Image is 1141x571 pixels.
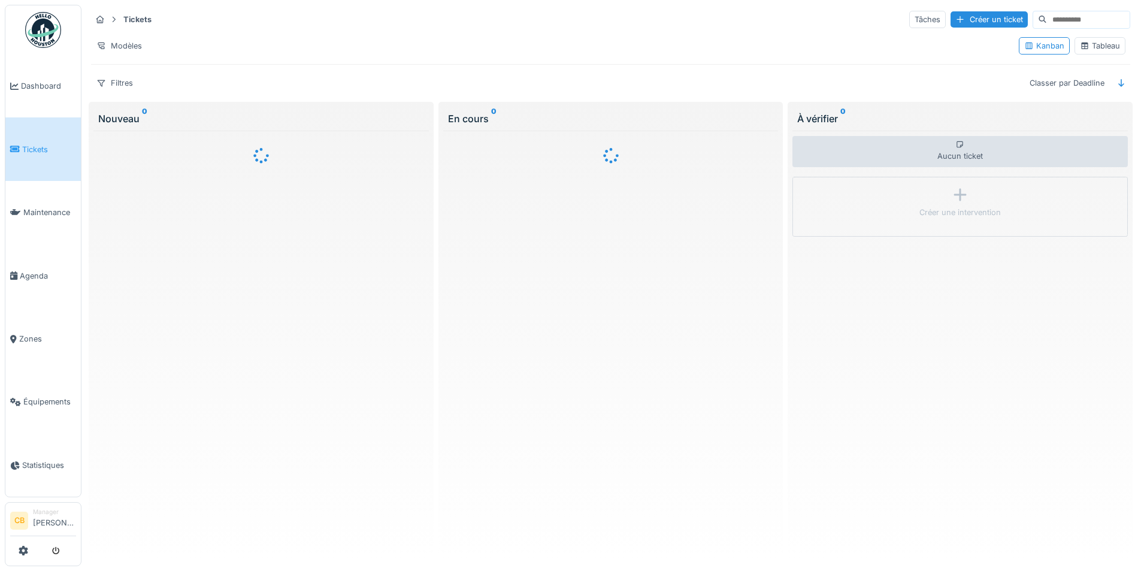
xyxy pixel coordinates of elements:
div: Manager [33,507,76,516]
div: Modèles [91,37,147,55]
span: Équipements [23,396,76,407]
span: Dashboard [21,80,76,92]
div: Tâches [909,11,946,28]
a: Zones [5,307,81,370]
span: Statistiques [22,460,76,471]
div: Créer un ticket [951,11,1028,28]
a: Agenda [5,244,81,307]
li: [PERSON_NAME] [33,507,76,533]
div: Classer par Deadline [1024,74,1110,92]
span: Maintenance [23,207,76,218]
img: Badge_color-CXgf-gQk.svg [25,12,61,48]
div: Kanban [1024,40,1064,52]
sup: 0 [142,111,147,126]
div: Nouveau [98,111,424,126]
strong: Tickets [119,14,156,25]
sup: 0 [491,111,497,126]
a: Statistiques [5,434,81,497]
li: CB [10,512,28,530]
a: CB Manager[PERSON_NAME] [10,507,76,536]
a: Tickets [5,117,81,180]
sup: 0 [840,111,846,126]
span: Zones [19,333,76,345]
div: Aucun ticket [792,136,1128,167]
div: Tableau [1080,40,1120,52]
div: À vérifier [797,111,1123,126]
a: Dashboard [5,55,81,117]
div: Créer une intervention [919,207,1001,218]
div: En cours [448,111,774,126]
a: Maintenance [5,181,81,244]
a: Équipements [5,370,81,433]
span: Tickets [22,144,76,155]
span: Agenda [20,270,76,282]
div: Filtres [91,74,138,92]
